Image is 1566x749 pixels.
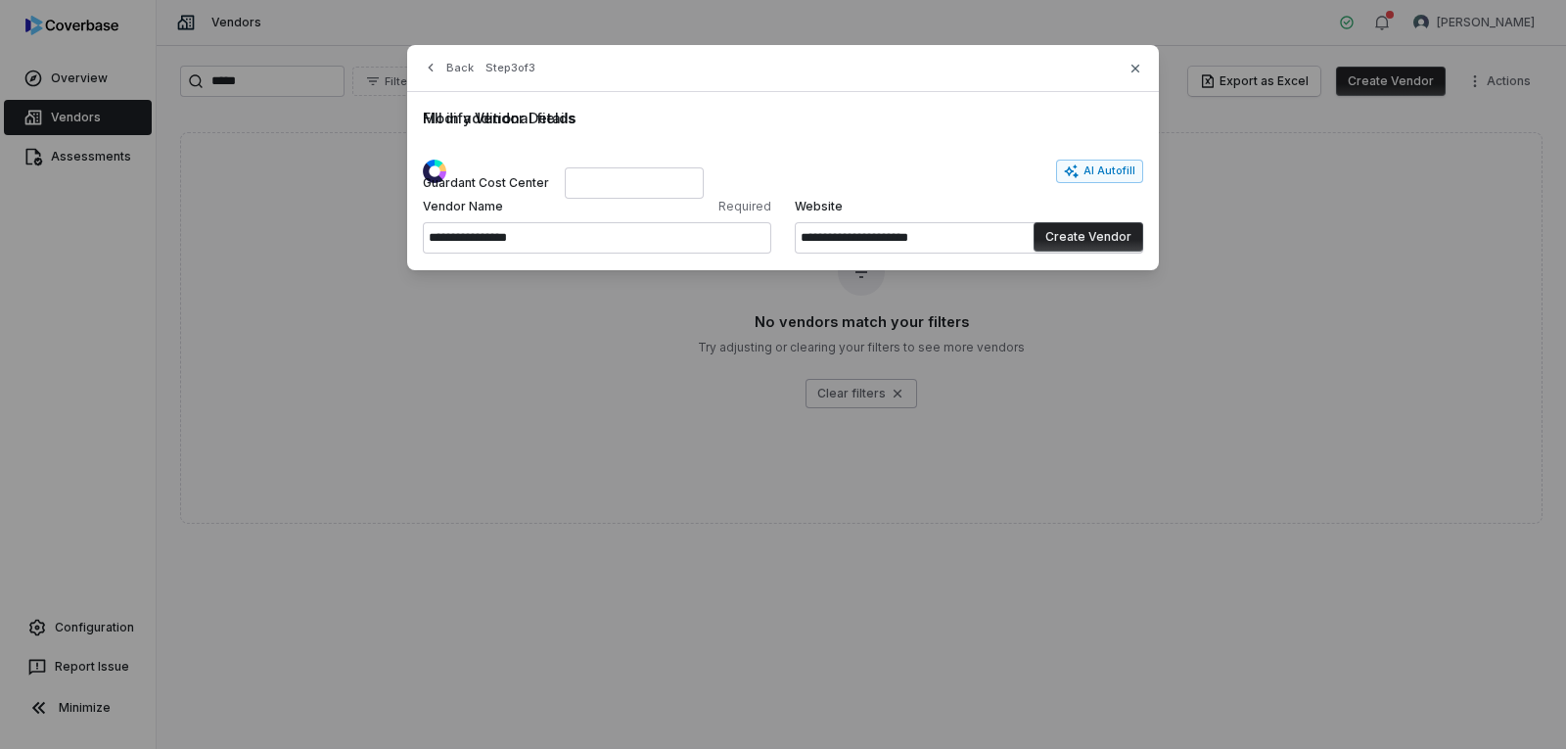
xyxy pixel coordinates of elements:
span: Step 3 of 3 [485,61,535,75]
button: Back [417,50,480,85]
label: Guardant Cost Center [423,175,549,191]
span: Fill in additional fields [423,108,1143,128]
button: Create Vendor [1034,222,1143,252]
span: Description [423,269,490,284]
